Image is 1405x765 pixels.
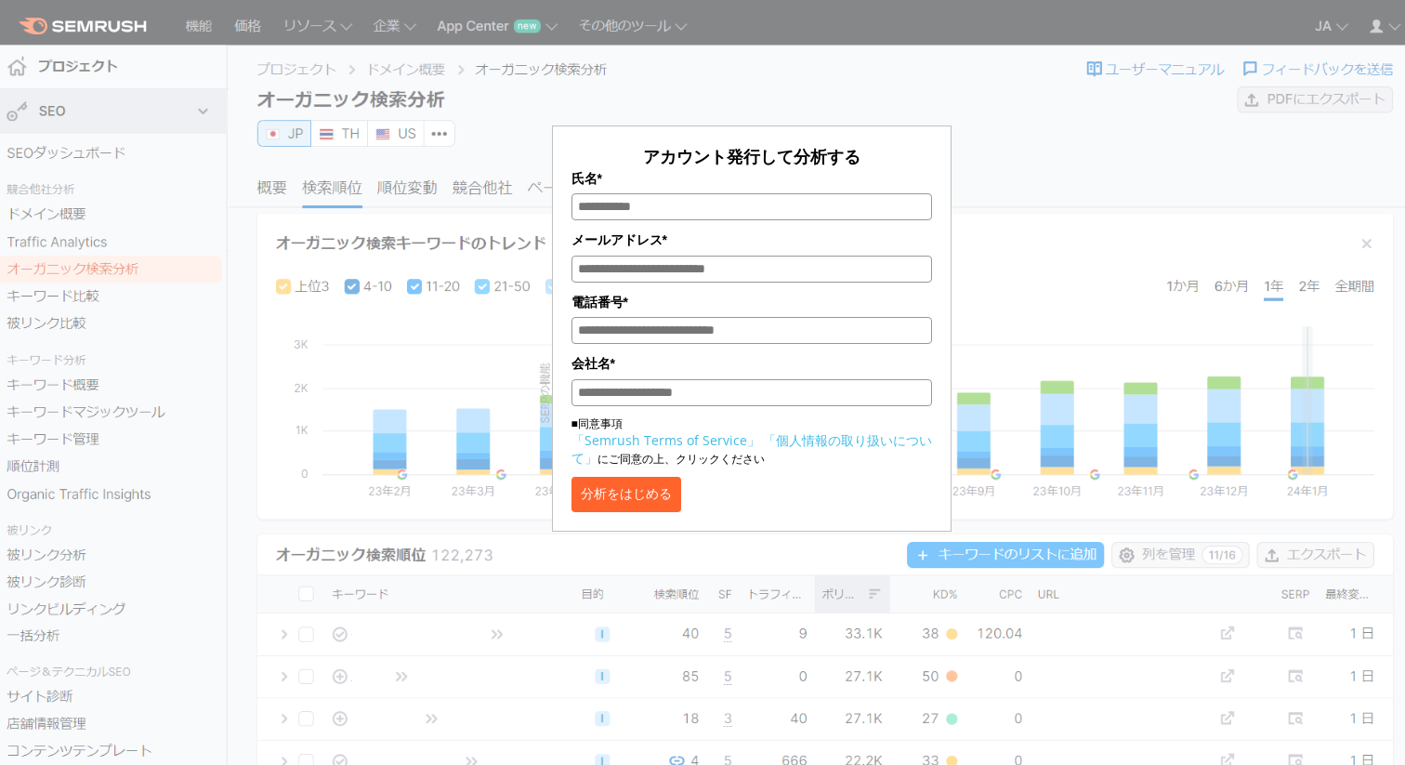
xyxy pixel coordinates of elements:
[571,431,932,467] a: 「個人情報の取り扱いについて」
[571,431,760,449] a: 「Semrush Terms of Service」
[571,477,681,512] button: 分析をはじめる
[643,145,860,167] span: アカウント発行して分析する
[571,415,932,468] p: ■同意事項 にご同意の上、クリックください
[571,230,932,250] label: メールアドレス*
[571,292,932,312] label: 電話番号*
